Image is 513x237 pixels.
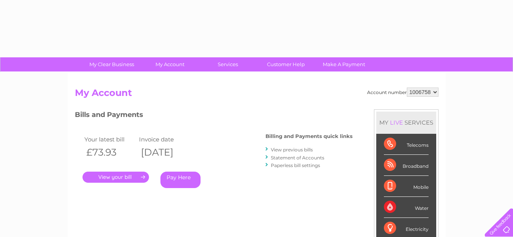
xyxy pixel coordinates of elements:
div: Mobile [384,176,429,197]
a: My Account [138,57,201,71]
a: Services [196,57,259,71]
a: Statement of Accounts [271,155,324,161]
td: Your latest bill [83,134,138,144]
a: Paperless bill settings [271,162,320,168]
h2: My Account [75,88,439,102]
th: £73.93 [83,144,138,160]
a: Make A Payment [312,57,375,71]
h3: Bills and Payments [75,109,353,123]
th: [DATE] [137,144,192,160]
a: Customer Help [254,57,317,71]
div: MY SERVICES [376,112,436,133]
a: View previous bills [271,147,313,153]
div: Account number [367,88,439,97]
div: Telecoms [384,134,429,155]
div: Broadband [384,155,429,176]
a: My Clear Business [80,57,143,71]
div: Water [384,197,429,218]
a: . [83,172,149,183]
h4: Billing and Payments quick links [265,133,353,139]
td: Invoice date [137,134,192,144]
div: LIVE [388,119,405,126]
a: Pay Here [160,172,201,188]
